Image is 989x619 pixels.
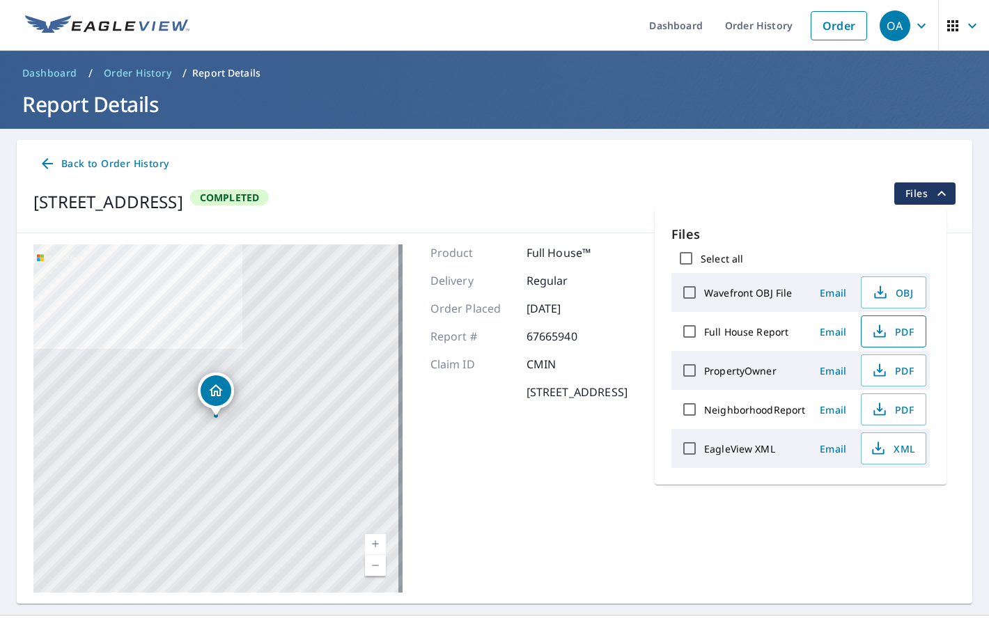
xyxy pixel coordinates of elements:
[527,384,628,400] p: [STREET_ADDRESS]
[704,364,777,377] label: PropertyOwner
[430,356,514,373] p: Claim ID
[816,403,850,416] span: Email
[430,272,514,289] p: Delivery
[816,364,850,377] span: Email
[870,362,914,379] span: PDF
[704,442,775,455] label: EagleView XML
[704,403,805,416] label: NeighborhoodReport
[527,356,610,373] p: CMIN
[870,440,914,457] span: XML
[870,401,914,418] span: PDF
[527,328,610,345] p: 67665940
[861,393,926,425] button: PDF
[701,252,743,265] label: Select all
[39,155,169,173] span: Back to Order History
[527,272,610,289] p: Regular
[861,432,926,464] button: XML
[17,62,83,84] a: Dashboard
[880,10,910,41] div: OA
[811,438,855,460] button: Email
[816,286,850,299] span: Email
[527,300,610,317] p: [DATE]
[430,244,514,261] p: Product
[861,315,926,347] button: PDF
[816,325,850,338] span: Email
[104,66,171,80] span: Order History
[17,90,972,118] h1: Report Details
[894,182,956,205] button: filesDropdownBtn-67665940
[870,323,914,340] span: PDF
[25,15,189,36] img: EV Logo
[671,225,930,244] p: Files
[704,325,788,338] label: Full House Report
[192,191,268,204] span: Completed
[816,442,850,455] span: Email
[527,244,610,261] p: Full House™
[811,399,855,421] button: Email
[811,360,855,382] button: Email
[704,286,792,299] label: Wavefront OBJ File
[811,321,855,343] button: Email
[98,62,177,84] a: Order History
[182,65,187,81] li: /
[22,66,77,80] span: Dashboard
[88,65,93,81] li: /
[17,62,972,84] nav: breadcrumb
[33,189,183,214] div: [STREET_ADDRESS]
[365,555,386,576] a: Current Level 17, Zoom Out
[861,276,926,308] button: OBJ
[430,328,514,345] p: Report #
[811,11,867,40] a: Order
[33,151,174,177] a: Back to Order History
[198,373,234,416] div: Dropped pin, building 1, Residential property, 2341 N Centennial St Indianapolis, IN 46222
[905,185,950,202] span: Files
[861,354,926,386] button: PDF
[870,284,914,301] span: OBJ
[365,534,386,555] a: Current Level 17, Zoom In
[811,282,855,304] button: Email
[430,300,514,317] p: Order Placed
[192,66,260,80] p: Report Details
